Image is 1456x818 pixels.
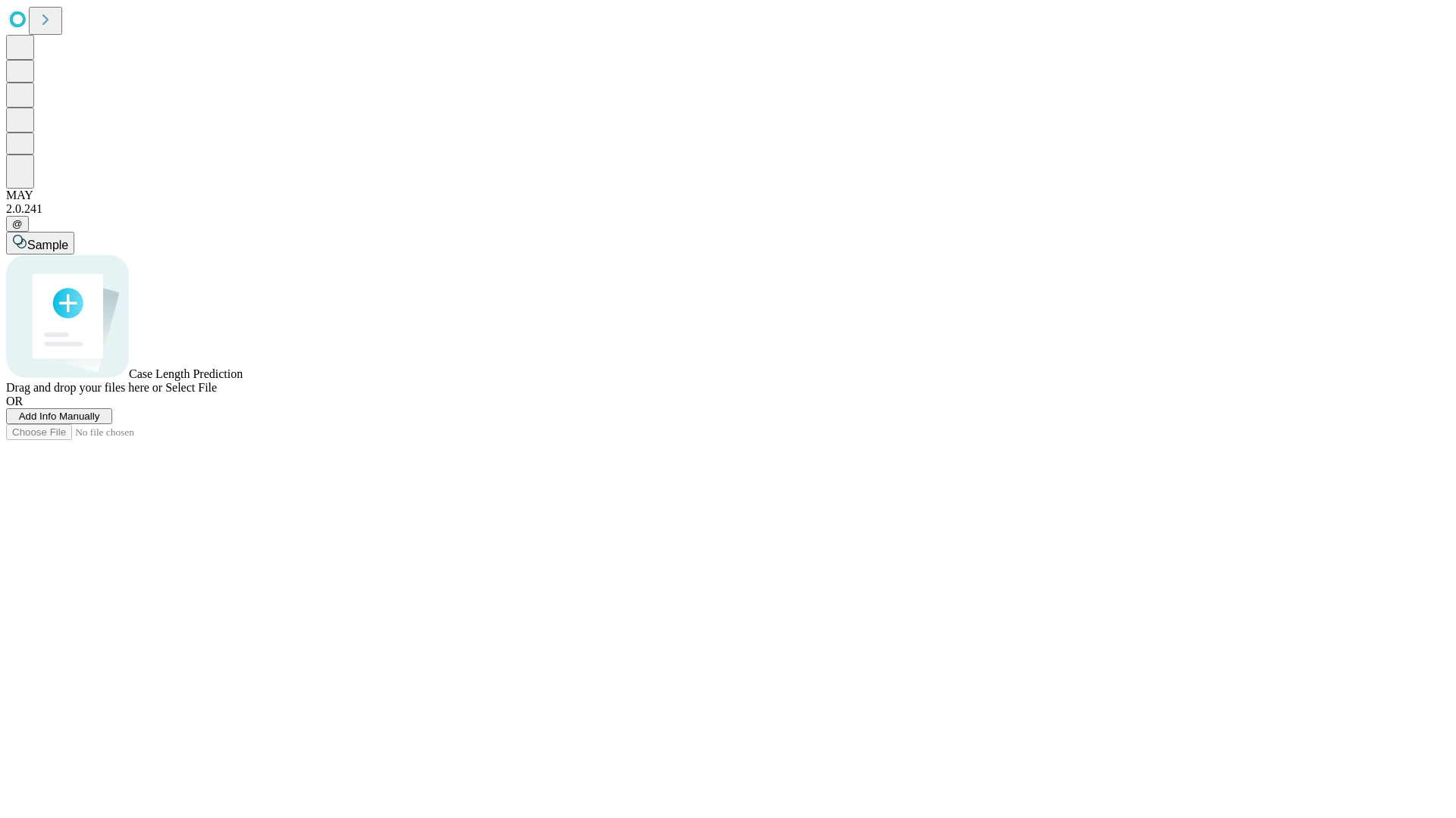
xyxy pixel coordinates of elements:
span: Case Length Prediction [129,367,243,380]
span: Drag and drop your files here or [6,381,162,394]
span: Sample [27,239,68,251]
div: 2.0.241 [6,202,1450,216]
span: Add Info Manually [19,411,100,422]
span: Select File [165,381,217,394]
span: OR [6,395,23,407]
button: Sample [6,232,74,254]
button: Add Info Manually [6,408,112,424]
div: MAY [6,189,1450,202]
button: @ [6,216,29,232]
span: @ [12,218,23,229]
